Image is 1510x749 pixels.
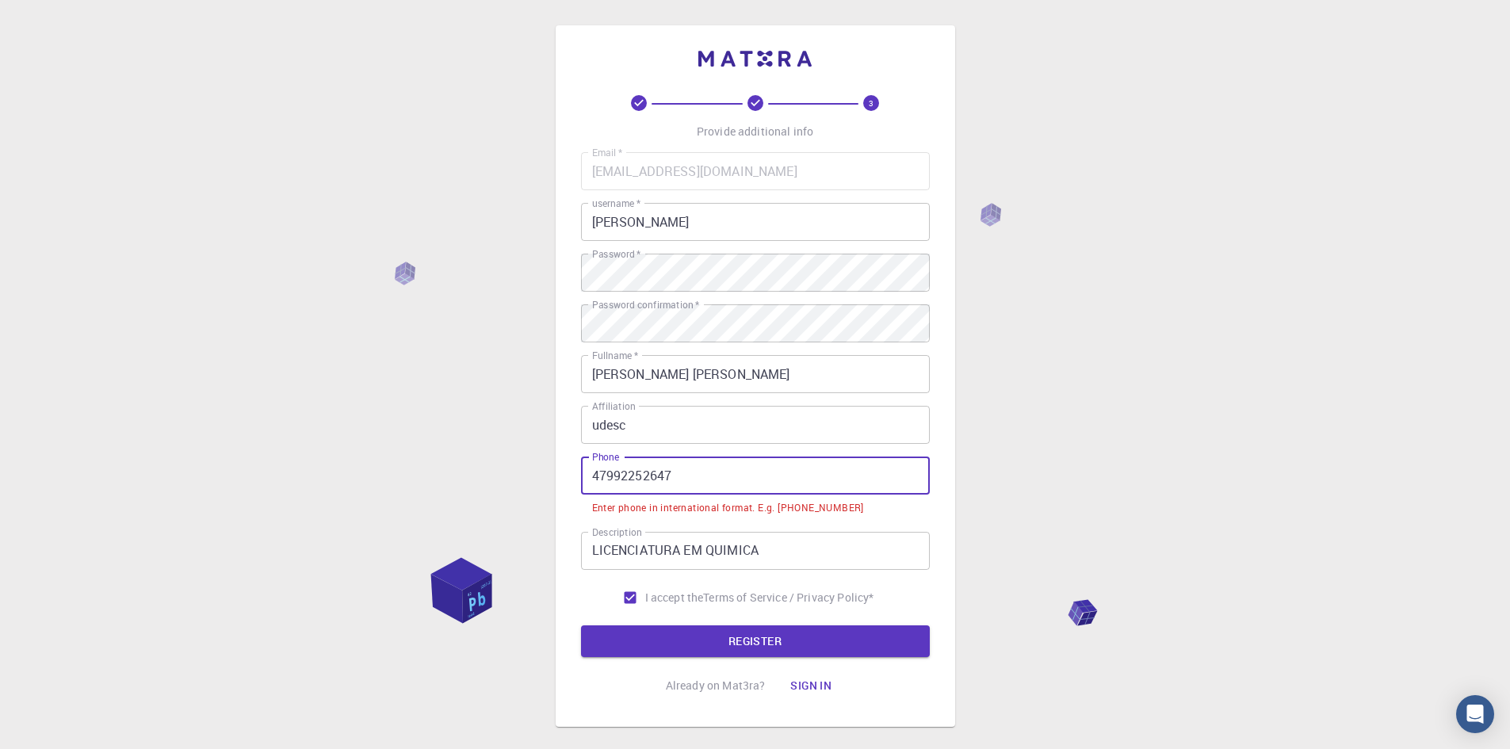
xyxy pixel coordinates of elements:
[592,525,642,539] label: Description
[592,146,622,159] label: Email
[703,590,874,606] p: Terms of Service / Privacy Policy *
[697,124,813,139] p: Provide additional info
[592,197,640,210] label: username
[592,500,864,516] div: Enter phone in international format. E.g. [PHONE_NUMBER]
[592,450,619,464] label: Phone
[592,349,638,362] label: Fullname
[592,399,635,413] label: Affiliation
[703,590,874,606] a: Terms of Service / Privacy Policy*
[581,625,930,657] button: REGISTER
[592,298,699,311] label: Password confirmation
[645,590,704,606] span: I accept the
[778,670,844,701] button: Sign in
[666,678,766,694] p: Already on Mat3ra?
[1456,695,1494,733] div: Open Intercom Messenger
[592,247,640,261] label: Password
[869,97,874,109] text: 3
